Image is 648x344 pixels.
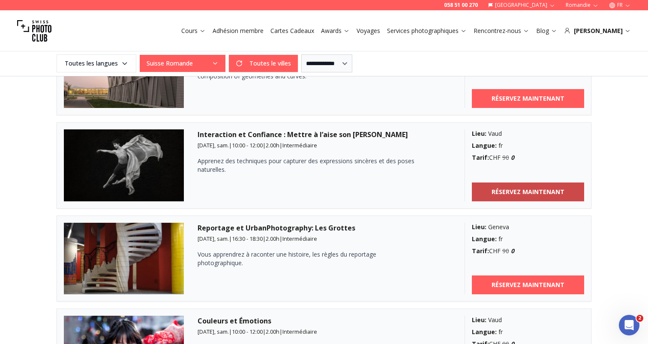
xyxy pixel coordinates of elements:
div: CHF [472,153,585,162]
b: RÉSERVEZ MAINTENANT [492,188,564,196]
button: Services photographiques [384,25,470,37]
span: [DATE], sam. [198,141,229,149]
a: Adhésion membre [213,27,264,35]
a: Cartes Cadeaux [270,27,314,35]
b: Lieu : [472,223,486,231]
span: 90 [502,153,509,162]
a: 058 51 00 270 [444,2,478,9]
div: CHF [472,247,585,255]
span: 2 [636,315,643,322]
p: Vous apprendrez à raconter une histoire, les règles du reportage photographique. [198,250,420,267]
div: fr [472,235,585,243]
em: 0 [511,247,514,255]
b: Langue : [472,328,497,336]
button: Suisse Romande [140,55,225,72]
iframe: Intercom live chat [619,315,639,335]
span: 10:00 - 12:00 [232,328,263,335]
a: Voyages [357,27,380,35]
button: Rencontrez-nous [470,25,533,37]
button: Cours [178,25,209,37]
div: fr [472,328,585,336]
b: RÉSERVEZ MAINTENANT [492,94,564,103]
b: Tarif : [472,153,489,162]
b: RÉSERVEZ MAINTENANT [492,281,564,289]
span: Intermédiaire [282,141,317,149]
button: Toutes les langues [57,54,136,72]
span: [DATE], sam. [198,235,229,242]
b: Lieu : [472,316,486,324]
h3: Interaction et Confiance : Mettre à l’aise son [PERSON_NAME] [198,129,451,140]
em: 0 [511,153,514,162]
img: Swiss photo club [17,14,51,48]
span: Toutes les langues [58,56,135,71]
button: Awards [318,25,353,37]
button: Adhésion membre [209,25,267,37]
span: 16:30 - 18:30 [232,235,263,242]
a: Cours [181,27,206,35]
small: | | | [198,328,317,335]
a: RÉSERVEZ MAINTENANT [472,182,585,201]
a: Services photographiques [387,27,467,35]
a: Awards [321,27,350,35]
button: Voyages [353,25,384,37]
span: 10:00 - 12:00 [232,141,263,149]
div: Geneva [472,223,585,231]
a: Rencontrez-nous [474,27,529,35]
b: Lieu : [472,129,486,138]
a: Blog [536,27,557,35]
div: Vaud [472,129,585,138]
span: 2.00 h [266,328,279,335]
span: 2.00 h [266,141,279,149]
div: Vaud [472,316,585,324]
button: Blog [533,25,561,37]
small: | | | [198,141,317,149]
div: [PERSON_NAME] [564,27,631,35]
span: [DATE], sam. [198,328,229,335]
h3: Reportage et UrbanPhotography: Les Grottes [198,223,451,233]
div: fr [472,141,585,150]
b: Tarif : [472,247,489,255]
b: Langue : [472,141,497,150]
span: 90 [502,247,509,255]
a: RÉSERVEZ MAINTENANT [472,89,585,108]
b: Langue : [472,235,497,243]
small: | | | [198,235,317,242]
a: RÉSERVEZ MAINTENANT [472,275,585,294]
img: Reportage et UrbanPhotography: Les Grottes [64,223,184,295]
button: Toutes le villes [229,55,298,72]
p: Apprenez des techniques pour capturer des expressions sincères et des poses naturelles. [198,157,420,174]
button: Cartes Cadeaux [267,25,318,37]
span: Intermédiaire [282,328,317,335]
h3: Couleurs et Émotions [198,316,451,326]
img: Interaction et Confiance : Mettre à l’aise son Modèle [64,129,184,201]
span: 2.00 h [266,235,279,242]
span: Intermédiaire [282,235,317,242]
